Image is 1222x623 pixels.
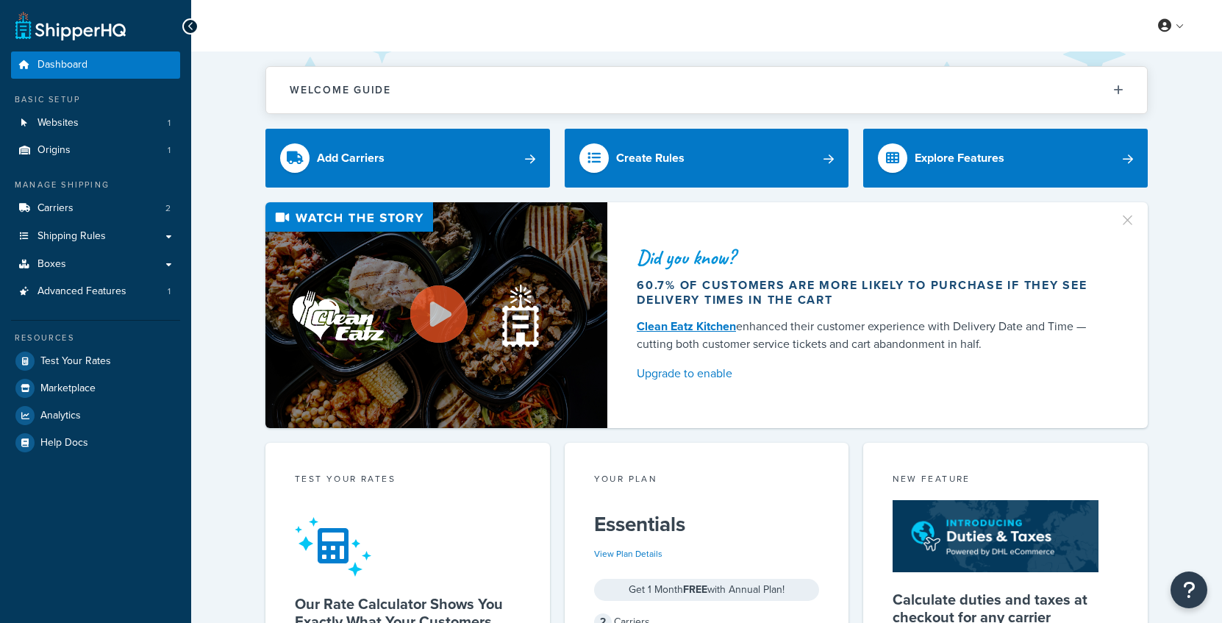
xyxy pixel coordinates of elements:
[11,137,180,164] a: Origins1
[11,251,180,278] a: Boxes
[265,202,607,428] img: Video thumbnail
[915,148,1004,168] div: Explore Features
[11,137,180,164] li: Origins
[11,223,180,250] a: Shipping Rules
[637,318,736,335] a: Clean Eatz Kitchen
[40,437,88,449] span: Help Docs
[11,278,180,305] a: Advanced Features1
[637,318,1101,353] div: enhanced their customer experience with Delivery Date and Time — cutting both customer service ti...
[37,117,79,129] span: Websites
[11,110,180,137] a: Websites1
[168,117,171,129] span: 1
[40,355,111,368] span: Test Your Rates
[1171,572,1207,608] button: Open Resource Center
[594,513,820,536] h5: Essentials
[168,285,171,298] span: 1
[594,547,662,560] a: View Plan Details
[11,51,180,79] a: Dashboard
[637,247,1101,268] div: Did you know?
[594,472,820,489] div: Your Plan
[317,148,385,168] div: Add Carriers
[265,129,550,188] a: Add Carriers
[863,129,1148,188] a: Explore Features
[37,285,126,298] span: Advanced Features
[11,375,180,402] a: Marketplace
[11,195,180,222] li: Carriers
[683,582,707,597] strong: FREE
[37,144,71,157] span: Origins
[11,402,180,429] a: Analytics
[165,202,171,215] span: 2
[11,278,180,305] li: Advanced Features
[266,67,1147,113] button: Welcome Guide
[616,148,685,168] div: Create Rules
[637,278,1101,307] div: 60.7% of customers are more likely to purchase if they see delivery times in the cart
[40,410,81,422] span: Analytics
[295,472,521,489] div: Test your rates
[637,363,1101,384] a: Upgrade to enable
[11,93,180,106] div: Basic Setup
[290,85,391,96] h2: Welcome Guide
[11,195,180,222] a: Carriers2
[565,129,849,188] a: Create Rules
[11,110,180,137] li: Websites
[11,348,180,374] a: Test Your Rates
[11,430,180,456] a: Help Docs
[11,332,180,344] div: Resources
[11,179,180,191] div: Manage Shipping
[893,472,1118,489] div: New Feature
[37,258,66,271] span: Boxes
[594,579,820,601] div: Get 1 Month with Annual Plan!
[37,59,87,71] span: Dashboard
[168,144,171,157] span: 1
[40,382,96,395] span: Marketplace
[37,202,74,215] span: Carriers
[37,230,106,243] span: Shipping Rules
